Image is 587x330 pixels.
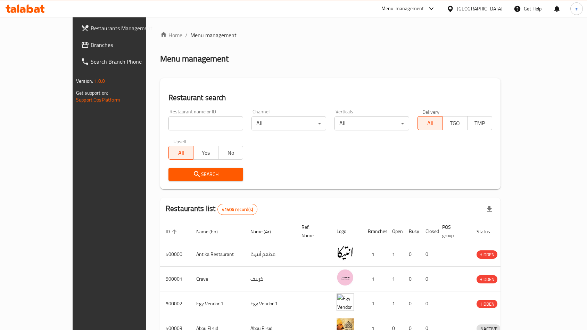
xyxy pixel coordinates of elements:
[166,227,179,236] span: ID
[387,267,403,291] td: 1
[172,148,191,158] span: All
[75,53,171,70] a: Search Branch Phone
[160,31,182,39] a: Home
[76,77,93,86] span: Version:
[191,291,245,316] td: Egy Vendor 1
[403,221,420,242] th: Busy
[191,267,245,291] td: Crave
[337,244,354,261] img: Antika Restaurant
[337,269,354,286] img: Crave
[185,31,188,39] li: /
[218,206,257,213] span: 41406 record(s)
[481,201,498,218] div: Export file
[477,275,497,283] span: HIDDEN
[362,267,387,291] td: 1
[442,223,463,240] span: POS group
[196,148,215,158] span: Yes
[362,221,387,242] th: Branches
[457,5,503,13] div: [GEOGRAPHIC_DATA]
[251,116,326,130] div: All
[381,5,424,13] div: Menu-management
[417,116,443,130] button: All
[76,95,120,104] a: Support.OpsPlatform
[362,291,387,316] td: 1
[91,24,165,32] span: Restaurants Management
[221,148,240,158] span: No
[160,291,191,316] td: 500002
[387,242,403,267] td: 1
[420,267,437,291] td: 0
[160,267,191,291] td: 500001
[445,118,464,128] span: TGO
[160,53,229,64] h2: Menu management
[442,116,467,130] button: TGO
[76,88,108,97] span: Get support on:
[168,92,492,103] h2: Restaurant search
[403,267,420,291] td: 0
[477,251,497,259] span: HIDDEN
[467,116,492,130] button: TMP
[245,267,296,291] td: كرييف
[477,227,499,236] span: Status
[387,221,403,242] th: Open
[196,227,227,236] span: Name (En)
[168,116,243,130] input: Search for restaurant name or ID..
[193,146,218,160] button: Yes
[420,242,437,267] td: 0
[470,118,489,128] span: TMP
[174,170,238,179] span: Search
[166,203,257,215] h2: Restaurants list
[403,291,420,316] td: 0
[250,227,280,236] span: Name (Ar)
[245,291,296,316] td: Egy Vendor 1
[421,118,440,128] span: All
[477,300,497,308] span: HIDDEN
[160,31,501,39] nav: breadcrumb
[337,293,354,311] img: Egy Vendor 1
[331,221,362,242] th: Logo
[245,242,296,267] td: مطعم أنتيكا
[168,146,193,160] button: All
[477,250,497,259] div: HIDDEN
[403,242,420,267] td: 0
[75,37,171,53] a: Branches
[301,223,323,240] span: Ref. Name
[217,204,257,215] div: Total records count
[173,139,186,144] label: Upsell
[387,291,403,316] td: 1
[190,31,237,39] span: Menu management
[334,116,409,130] div: All
[91,41,165,49] span: Branches
[420,291,437,316] td: 0
[218,146,243,160] button: No
[75,20,171,37] a: Restaurants Management
[362,242,387,267] td: 1
[160,242,191,267] td: 500000
[94,77,105,86] span: 1.0.0
[191,242,245,267] td: Antika Restaurant
[574,5,579,13] span: m
[91,57,165,66] span: Search Branch Phone
[422,109,440,114] label: Delivery
[420,221,437,242] th: Closed
[168,168,243,181] button: Search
